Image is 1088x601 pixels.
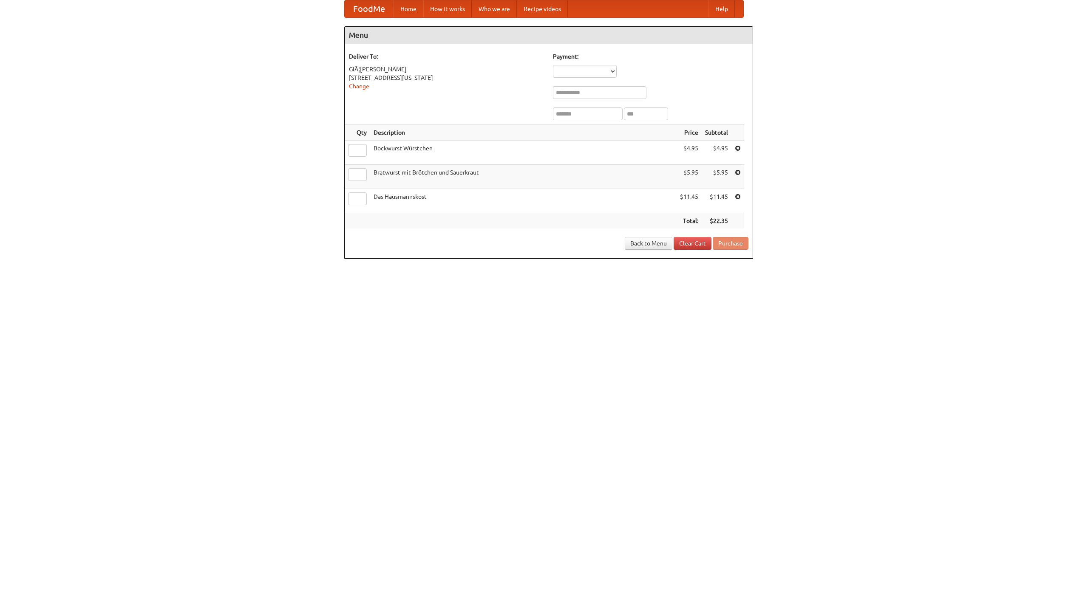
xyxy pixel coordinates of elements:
[517,0,568,17] a: Recipe videos
[349,65,544,73] div: GlÃ¦[PERSON_NAME]
[349,83,369,90] a: Change
[370,165,677,189] td: Bratwurst mit Brötchen und Sauerkraut
[553,52,748,61] h5: Payment:
[345,125,370,141] th: Qty
[345,0,394,17] a: FoodMe
[349,52,544,61] h5: Deliver To:
[708,0,735,17] a: Help
[370,125,677,141] th: Description
[370,189,677,213] td: Das Hausmannskost
[674,237,711,250] a: Clear Cart
[394,0,423,17] a: Home
[677,125,702,141] th: Price
[713,237,748,250] button: Purchase
[370,141,677,165] td: Bockwurst Würstchen
[702,125,731,141] th: Subtotal
[702,165,731,189] td: $5.95
[423,0,472,17] a: How it works
[472,0,517,17] a: Who we are
[677,165,702,189] td: $5.95
[677,213,702,229] th: Total:
[349,73,544,82] div: [STREET_ADDRESS][US_STATE]
[702,213,731,229] th: $22.35
[625,237,672,250] a: Back to Menu
[677,189,702,213] td: $11.45
[345,27,753,44] h4: Menu
[677,141,702,165] td: $4.95
[702,141,731,165] td: $4.95
[702,189,731,213] td: $11.45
